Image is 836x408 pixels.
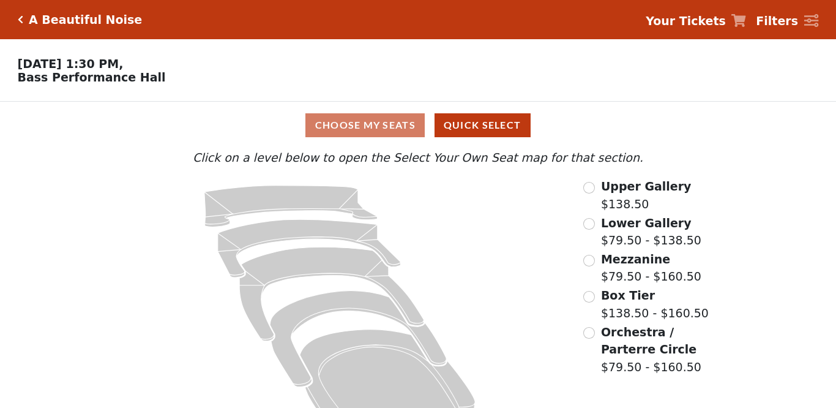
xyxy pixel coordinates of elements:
[756,14,798,28] strong: Filters
[113,149,723,167] p: Click on a level below to open the Select Your Own Seat map for that section.
[601,287,709,322] label: $138.50 - $160.50
[601,178,692,213] label: $138.50
[601,325,696,357] span: Orchestra / Parterre Circle
[601,179,692,193] span: Upper Gallery
[435,113,531,137] button: Quick Select
[601,214,701,249] label: $79.50 - $138.50
[646,12,746,30] a: Your Tickets
[601,323,723,376] label: $79.50 - $160.50
[756,12,818,30] a: Filters
[29,13,142,27] h5: A Beautiful Noise
[646,14,726,28] strong: Your Tickets
[18,15,23,24] a: Click here to go back to filters
[601,216,692,230] span: Lower Gallery
[204,186,378,227] path: Upper Gallery - Seats Available: 262
[601,289,655,302] span: Box Tier
[601,251,701,285] label: $79.50 - $160.50
[601,252,670,266] span: Mezzanine
[218,219,401,278] path: Lower Gallery - Seats Available: 16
